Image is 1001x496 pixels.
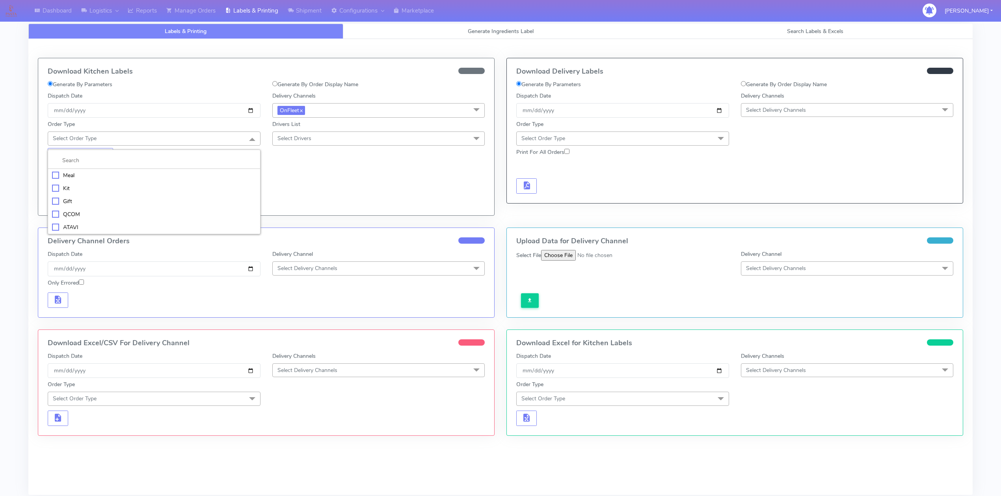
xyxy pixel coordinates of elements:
[299,106,303,114] a: x
[516,380,543,389] label: Order Type
[521,135,565,142] span: Select Order Type
[516,251,541,259] label: Select File
[564,149,569,154] input: Print For All Orders
[165,28,207,35] span: Labels & Printing
[48,120,75,128] label: Order Type
[52,184,256,192] div: Kit
[516,352,551,360] label: Dispatch Date
[787,28,843,35] span: Search Labels & Excels
[48,80,112,89] label: Generate By Parameters
[468,28,534,35] span: Generate Ingredients Label
[48,81,53,86] input: Generate By Parameters
[741,81,746,86] input: Generate By Order Display Name
[939,3,999,19] button: [PERSON_NAME]
[277,135,311,142] span: Select Drivers
[79,279,84,285] input: Only Errored
[516,81,521,86] input: Generate By Parameters
[272,81,277,86] input: Generate By Order Display Name
[272,80,358,89] label: Generate By Order Display Name
[28,24,973,39] ul: Tabs
[48,68,485,76] h4: Download Kitchen Labels
[277,366,337,374] span: Select Delivery Channels
[741,80,827,89] label: Generate By Order Display Name
[516,80,581,89] label: Generate By Parameters
[277,106,305,115] span: OnFleet
[48,237,485,245] h4: Delivery Channel Orders
[272,250,313,258] label: Delivery Channel
[746,366,806,374] span: Select Delivery Channels
[741,92,784,100] label: Delivery Channels
[48,279,84,287] label: Only Errored
[52,156,256,165] input: multiselect-search
[741,352,784,360] label: Delivery Channels
[277,265,337,272] span: Select Delivery Channels
[272,352,316,360] label: Delivery Channels
[516,120,543,128] label: Order Type
[48,380,75,389] label: Order Type
[52,171,256,180] div: Meal
[516,92,551,100] label: Dispatch Date
[48,92,82,100] label: Dispatch Date
[52,210,256,218] div: QCOM
[48,250,82,258] label: Dispatch Date
[53,135,97,142] span: Select Order Type
[48,148,113,161] button: Update Task Numbers
[746,265,806,272] span: Select Delivery Channels
[516,68,953,76] h4: Download Delivery Labels
[741,250,781,258] label: Delivery Channel
[272,92,316,100] label: Delivery Channels
[52,197,256,205] div: Gift
[272,120,300,128] label: Drivers List
[516,339,953,347] h4: Download Excel for Kitchen Labels
[53,395,97,402] span: Select Order Type
[52,223,256,231] div: ATAVI
[48,339,485,347] h4: Download Excel/CSV For Delivery Channel
[516,148,569,156] label: Print For All Orders
[48,352,82,360] label: Dispatch Date
[516,237,953,245] h4: Upload Data for Delivery Channel
[746,106,806,114] span: Select Delivery Channels
[521,395,565,402] span: Select Order Type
